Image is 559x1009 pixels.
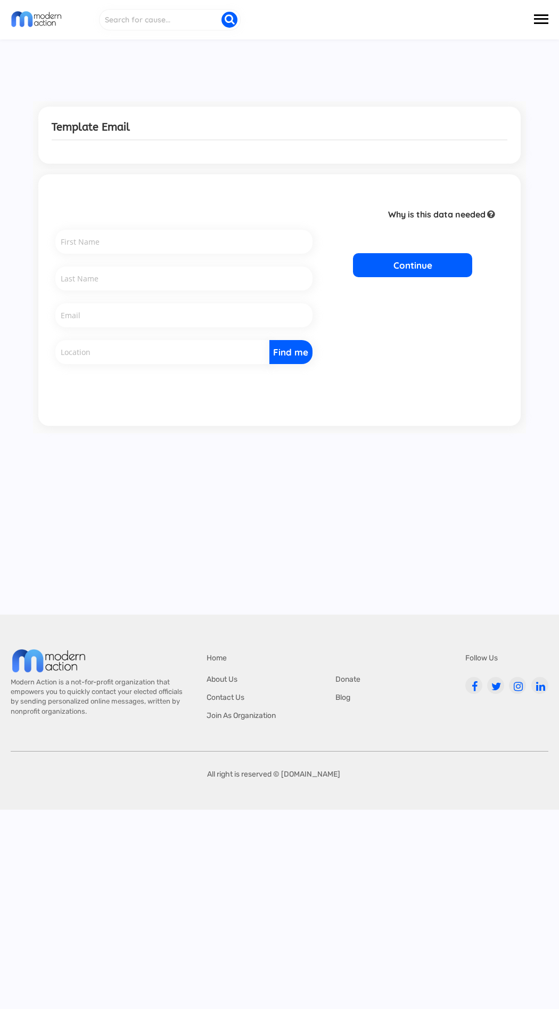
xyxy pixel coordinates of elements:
div: Home [207,653,270,664]
input: Email [55,303,313,327]
div: All right is reserved © [DOMAIN_NAME] [207,769,343,780]
a: Modern Action is a not-for-profit organization that empowers you to quickly contact your elected ... [11,677,185,729]
div: Join As Organization [207,711,286,721]
input: Last Name [55,267,313,290]
div: Template Email [52,120,507,135]
div: Modern Action is a not-for-profit organization that empowers you to quickly contact your elected ... [11,677,185,716]
div: Donate [335,674,415,685]
input: First Name [55,230,313,254]
img: Modern Action [11,10,62,28]
div: Blog [335,692,415,703]
div: Why is this data needed [382,208,486,220]
button: Continue [353,253,472,277]
div: About Us [207,674,286,685]
div: Contact Us [207,692,286,703]
input: Location [55,340,269,364]
div: Follow Us [465,653,529,664]
input: Search for cause... [99,9,241,30]
img: Modern Action [11,648,87,674]
button: Find me [269,340,313,364]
